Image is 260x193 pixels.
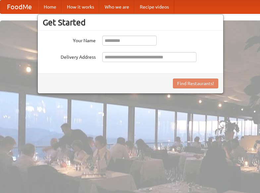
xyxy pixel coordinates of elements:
[43,36,96,44] label: Your Name
[43,52,96,60] label: Delivery Address
[134,0,174,14] a: Recipe videos
[62,0,99,14] a: How it works
[99,0,134,14] a: Who we are
[43,17,218,27] h3: Get Started
[173,79,218,88] button: Find Restaurants!
[38,0,62,14] a: Home
[0,0,38,14] a: FoodMe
